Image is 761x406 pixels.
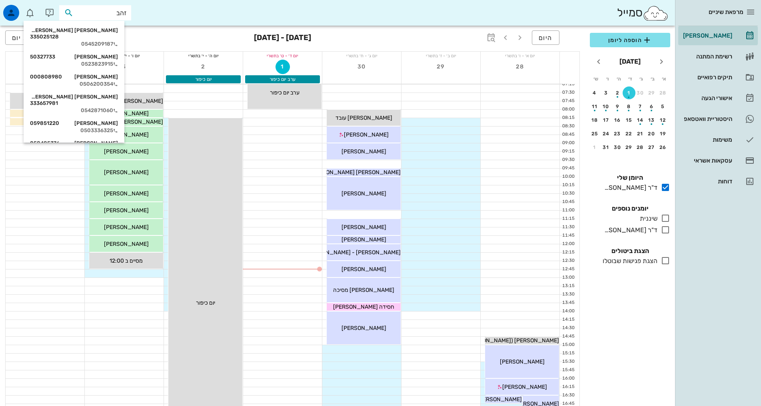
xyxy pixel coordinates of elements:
[30,140,60,147] span: 058485376
[600,104,613,109] div: 10
[623,90,635,96] div: 1
[560,283,576,289] div: 13:15
[30,81,118,87] div: 0506200354
[532,30,559,45] button: היום
[30,107,118,114] div: 0542871060
[588,86,601,99] button: 4
[322,52,401,60] div: יום ג׳ - ח׳ בתשרי
[513,60,527,74] button: 28
[634,90,647,96] div: 30
[104,241,149,247] span: [PERSON_NAME]
[560,325,576,332] div: 14:30
[560,266,576,273] div: 12:45
[623,117,635,123] div: 15
[588,127,601,140] button: 25
[560,257,576,264] div: 12:30
[588,90,601,96] div: 4
[623,86,635,99] button: 1
[681,178,732,185] div: דוחות
[12,34,43,42] span: תצוגת יום
[401,52,480,60] div: יום ב׳ - ז׳ בתשרי
[104,190,149,197] span: [PERSON_NAME]
[196,60,211,74] button: 2
[681,32,732,39] div: [PERSON_NAME]
[502,384,547,390] span: [PERSON_NAME]
[342,190,386,197] span: [PERSON_NAME]
[645,86,658,99] button: 29
[30,120,59,127] span: 059851220
[681,74,732,80] div: תיקים רפואיים
[560,131,576,138] div: 08:45
[30,94,118,107] div: [PERSON_NAME] [PERSON_NAME]
[342,224,386,231] span: [PERSON_NAME]
[560,224,576,231] div: 11:30
[709,8,743,16] span: מרפאת שיניים
[590,173,670,183] h4: היומן שלי
[560,173,576,180] div: 10:00
[601,225,657,235] div: ד"ר [PERSON_NAME]
[611,117,624,123] div: 16
[613,72,624,86] th: ה׳
[623,131,635,137] div: 22
[195,76,212,82] span: יום כיפור
[560,333,576,340] div: 14:45
[336,115,392,121] span: [PERSON_NAME] עובד
[591,72,601,86] th: ש׳
[276,60,290,74] button: 1
[657,127,669,140] button: 19
[588,100,601,113] button: 11
[623,145,635,150] div: 29
[560,358,576,365] div: 15:30
[645,90,658,96] div: 29
[634,86,647,99] button: 30
[634,145,647,150] div: 28
[588,114,601,127] button: 18
[342,325,386,332] span: [PERSON_NAME]
[659,72,669,86] th: א׳
[30,100,58,107] span: 333657981
[611,145,624,150] div: 30
[196,299,215,306] span: יום כיפור
[30,74,62,80] span: 000808980
[342,236,386,243] span: [PERSON_NAME]
[104,207,149,214] span: [PERSON_NAME]
[270,89,300,96] span: ערב יום כיפור
[30,127,118,134] div: 0503336325
[623,114,635,127] button: 15
[657,117,669,123] div: 12
[678,68,758,87] a: תיקים רפואיים
[333,303,394,310] span: חסידה [PERSON_NAME]
[560,291,576,298] div: 13:30
[678,26,758,45] a: [PERSON_NAME]
[481,52,559,60] div: יום א׳ - ו׳ בתשרי
[645,145,658,150] div: 27
[560,148,576,155] div: 09:15
[560,342,576,348] div: 15:00
[560,165,576,172] div: 09:45
[601,183,657,193] div: ד"ר [PERSON_NAME]
[678,172,758,191] a: דוחות
[657,104,669,109] div: 5
[513,63,527,70] span: 28
[611,127,624,140] button: 23
[657,86,669,99] button: 28
[637,214,657,223] div: שיננית
[342,148,386,155] span: [PERSON_NAME]
[623,127,635,140] button: 22
[634,117,647,123] div: 14
[500,358,545,365] span: [PERSON_NAME]
[645,114,658,127] button: 13
[678,88,758,108] a: אישורי הגעה
[657,145,669,150] div: 26
[464,337,559,344] span: [PERSON_NAME] ([PERSON_NAME])
[104,224,149,231] span: [PERSON_NAME]
[600,90,613,96] div: 3
[560,182,576,189] div: 10:15
[560,299,576,306] div: 13:45
[164,52,243,60] div: יום ה׳ - י׳ בתשרי
[560,140,576,147] div: 09:00
[616,54,644,70] button: [DATE]
[560,375,576,382] div: 16:00
[617,4,669,22] div: סמייל
[634,127,647,140] button: 21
